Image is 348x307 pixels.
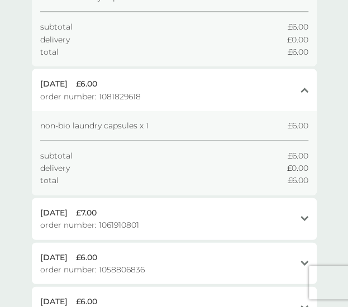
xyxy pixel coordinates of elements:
span: £6.00 [288,119,308,132]
span: subtotal [40,150,73,162]
span: delivery [40,162,70,174]
span: £7.00 [76,207,97,219]
span: £0.00 [287,33,308,46]
span: £6.00 [288,21,308,33]
span: £0.00 [287,162,308,174]
span: delivery [40,33,70,46]
span: total [40,174,59,186]
span: [DATE] [40,78,68,90]
span: non-bio laundry capsules x 1 [40,119,149,132]
span: order number: 1081829618 [40,90,141,103]
span: £6.00 [288,150,308,162]
span: subtotal [40,21,73,33]
span: £6.00 [76,251,97,263]
span: £6.00 [288,174,308,186]
span: [DATE] [40,207,68,219]
span: order number: 1061910801 [40,219,139,231]
span: order number: 1058806836 [40,263,145,276]
span: total [40,46,59,58]
span: [DATE] [40,251,68,263]
span: £6.00 [288,46,308,58]
span: £6.00 [76,78,97,90]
